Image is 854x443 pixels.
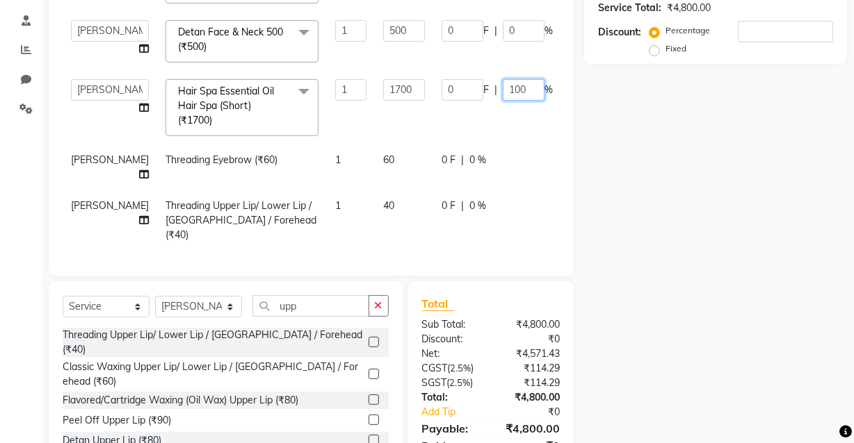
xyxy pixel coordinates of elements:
a: Add Tip [412,405,504,419]
span: Threading Eyebrow (₹60) [166,153,277,166]
span: SGST [422,376,447,389]
span: 0 F [442,153,456,167]
div: ₹4,800.00 [667,1,711,15]
div: Sub Total: [412,317,491,332]
label: Percentage [666,24,710,37]
span: % [545,24,553,38]
div: ( ) [412,361,491,376]
span: 0 % [469,153,486,167]
div: Service Total: [598,1,661,15]
span: 40 [383,199,394,212]
span: 1 [335,153,341,166]
a: x [212,114,218,126]
span: 2.5% [451,362,472,374]
span: | [494,24,497,38]
span: Total [422,296,454,311]
span: Hair Spa Essential Oil Hair Spa (Short) (₹1700) [178,85,274,127]
div: ₹4,800.00 [491,317,570,332]
div: Discount: [598,25,641,40]
span: 0 F [442,199,456,213]
label: Fixed [666,42,686,55]
span: F [483,83,489,97]
div: Net: [412,346,491,361]
input: Search or Scan [252,295,369,317]
span: [PERSON_NAME] [71,153,149,166]
div: Payable: [412,420,491,437]
span: Threading Upper Lip/ Lower Lip / [GEOGRAPHIC_DATA] / Forehead (₹40) [166,199,316,241]
div: Total: [412,390,491,405]
div: Discount: [412,332,491,346]
div: ₹114.29 [491,361,570,376]
span: 0 % [469,199,486,213]
div: ₹114.29 [491,376,570,390]
div: ₹0 [491,332,570,346]
span: % [545,83,553,97]
div: Threading Upper Lip/ Lower Lip / [GEOGRAPHIC_DATA] / Forehead (₹40) [63,328,363,357]
span: 2.5% [450,377,471,388]
div: Flavored/Cartridge Waxing (Oil Wax) Upper Lip (₹80) [63,393,298,408]
span: | [461,199,464,213]
div: ( ) [412,376,491,390]
div: Peel Off Upper Lip (₹90) [63,413,171,428]
a: x [207,40,213,53]
div: ₹4,800.00 [491,390,570,405]
span: 60 [383,153,394,166]
span: [PERSON_NAME] [71,199,149,212]
span: 1 [335,199,341,212]
span: Detan Face & Neck 500 (₹500) [178,26,283,53]
span: CGST [422,362,448,374]
span: | [461,153,464,167]
div: Classic Waxing Upper Lip/ Lower Lip / [GEOGRAPHIC_DATA] / Forehead (₹60) [63,360,363,389]
div: ₹4,571.43 [491,346,570,361]
span: | [494,83,497,97]
div: ₹0 [504,405,570,419]
span: F [483,24,489,38]
div: ₹4,800.00 [491,420,570,437]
